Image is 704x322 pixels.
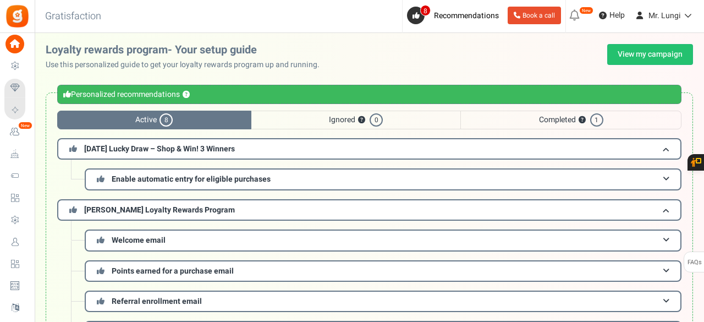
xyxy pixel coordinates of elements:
[5,4,30,29] img: Gratisfaction
[687,252,702,273] span: FAQs
[579,7,593,14] em: New
[407,7,503,24] a: 8 Recommendations
[112,265,234,277] span: Points earned for a purchase email
[370,113,383,127] span: 0
[46,59,328,70] p: Use this personalized guide to get your loyalty rewards program up and running.
[18,122,32,129] em: New
[590,113,603,127] span: 1
[358,117,365,124] button: ?
[183,91,190,99] button: ?
[607,44,693,65] a: View my campaign
[33,6,113,28] h3: Gratisfaction
[434,10,499,21] span: Recommendations
[595,7,629,24] a: Help
[648,10,681,21] span: Mr. Lungi
[420,5,431,16] span: 8
[4,123,30,141] a: New
[84,143,235,155] span: [DATE] Lucky Draw – Shop & Win! 3 Winners
[579,117,586,124] button: ?
[46,44,328,56] h2: Loyalty rewards program- Your setup guide
[607,10,625,21] span: Help
[112,173,271,185] span: Enable automatic entry for eligible purchases
[460,111,681,129] span: Completed
[112,234,166,246] span: Welcome email
[251,111,461,129] span: Ignored
[159,113,173,127] span: 8
[57,111,251,129] span: Active
[57,85,681,104] div: Personalized recommendations
[84,204,235,216] span: [PERSON_NAME] Loyalty Rewards Program
[508,7,561,24] a: Book a call
[112,296,202,307] span: Referral enrollment email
